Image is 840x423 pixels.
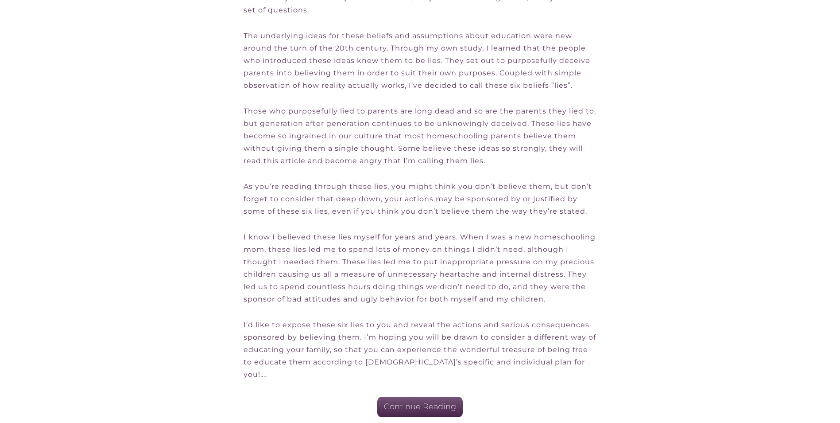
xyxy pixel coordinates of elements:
[244,174,597,224] p: As you’re reading through these lies, you might think you don’t believe them, but don’t forget to...
[244,312,597,388] p: I’d like to expose these six lies to you and reveal the actions and serious consequences sponsore...
[244,98,597,174] p: Those who purposefully lied to parents are long dead and so are the parents they lied to, but gen...
[244,23,597,98] p: The underlying ideas for these beliefs and assumptions about education were new around the turn o...
[384,402,456,412] span: Continue Reading
[244,224,597,312] p: I know I believed these lies myself for years and years. When I was a new homeschooling mom, thes...
[377,397,463,417] a: Continue Reading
